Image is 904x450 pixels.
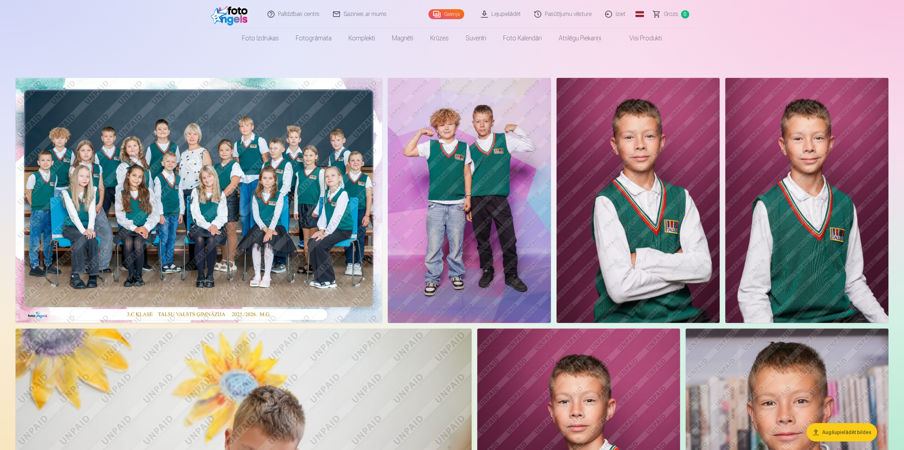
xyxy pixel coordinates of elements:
span: 0 [681,10,689,18]
button: Augšupielādēt bildes [807,423,877,442]
img: /fa1 [211,3,252,25]
a: Fotogrāmata [287,28,340,48]
a: Foto kalendāri [495,28,550,48]
a: Magnēti [384,28,422,48]
a: Galerija [428,9,464,19]
a: Komplekti [340,28,384,48]
a: Krūzes [422,28,457,48]
a: Foto izdrukas [234,28,287,48]
a: Visi produkti [610,28,670,48]
a: Atslēgu piekariņi [550,28,610,48]
span: Grozs [664,10,678,18]
a: Suvenīri [457,28,495,48]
